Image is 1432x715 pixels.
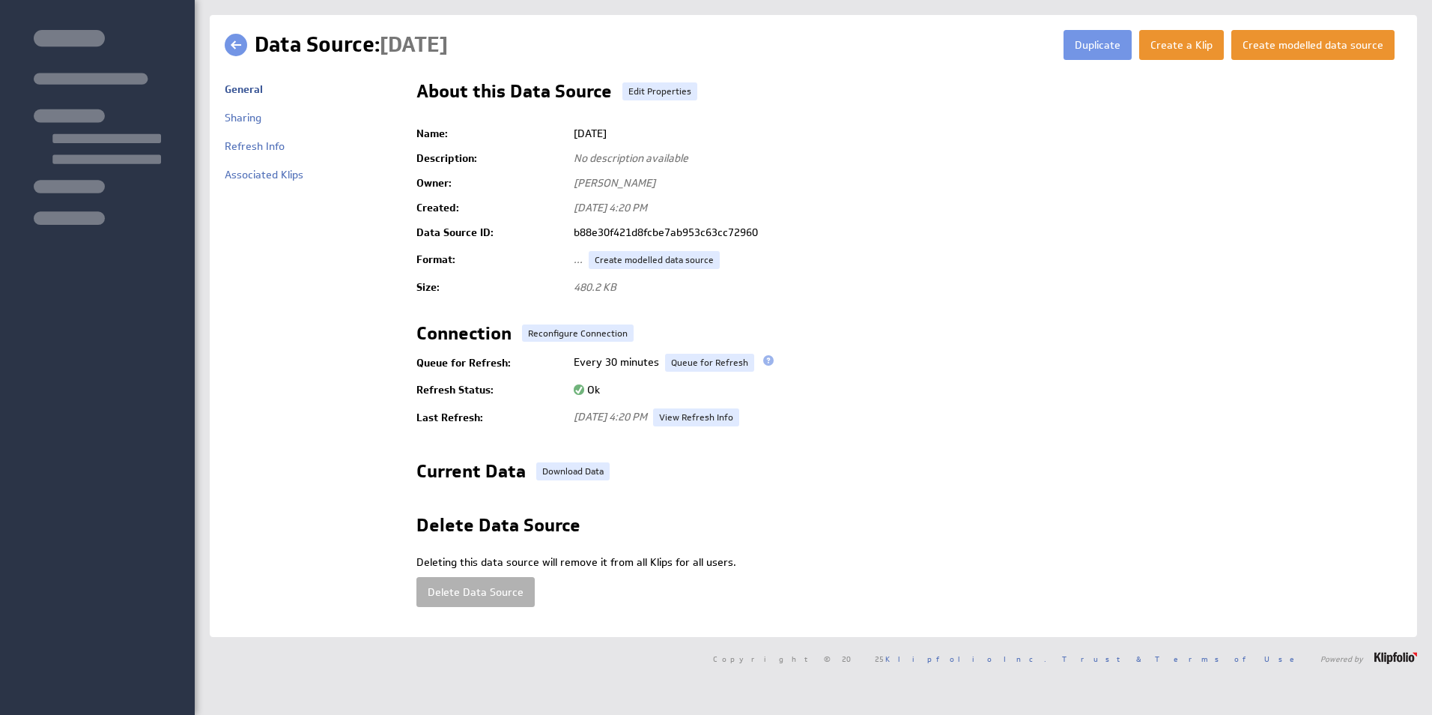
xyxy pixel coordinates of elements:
a: Klipfolio Inc. [885,654,1046,664]
span: [PERSON_NAME] [574,176,655,190]
a: Create modelled data source [589,251,720,269]
h1: Data Source: [255,30,448,60]
td: Last Refresh: [416,402,566,432]
a: Edit Properties [622,82,697,100]
h2: Current Data [416,462,526,486]
td: Created: [416,196,566,220]
a: Trust & Terms of Use [1062,654,1305,664]
span: Powered by [1320,655,1363,663]
h2: Connection [416,325,512,349]
span: Ok [574,383,600,396]
td: Format: [416,245,566,275]
h2: About this Data Source [416,82,612,106]
a: Download Data [536,462,610,480]
a: Associated Klips [225,168,303,181]
a: Sharing [225,111,261,124]
span: [DATE] 4:20 PM [574,410,647,423]
td: Size: [416,275,566,300]
span: ... [574,253,583,266]
td: Queue for Refresh: [416,348,566,378]
span: Copyright © 2025 [713,655,1046,663]
a: Queue for Refresh [665,354,754,372]
td: Refresh Status: [416,378,566,402]
a: Refresh Info [225,139,285,153]
p: Deleting this data source will remove it from all Klips for all users. [416,555,1402,570]
span: Every 30 minutes [574,355,659,369]
button: Duplicate [1064,30,1132,60]
span: No description available [574,151,688,165]
td: b88e30f421d8fcbe7ab953c63cc72960 [566,220,1402,245]
button: Create modelled data source [1231,30,1395,60]
span: 480.2 KB [574,280,616,294]
a: View Refresh Info [653,408,739,426]
td: Owner: [416,171,566,196]
button: Delete Data Source [416,577,535,607]
span: [DATE] 4:20 PM [574,201,647,214]
td: [DATE] [566,121,1402,146]
td: Description: [416,146,566,171]
img: logo-footer.png [1374,652,1417,664]
td: Data Source ID: [416,220,566,245]
a: General [225,82,263,96]
td: Name: [416,121,566,146]
span: Monday [380,31,448,58]
h2: Delete Data Source [416,516,580,540]
img: skeleton-sidenav.svg [34,30,161,225]
a: Reconfigure Connection [522,325,634,343]
button: Create a Klip [1139,30,1224,60]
